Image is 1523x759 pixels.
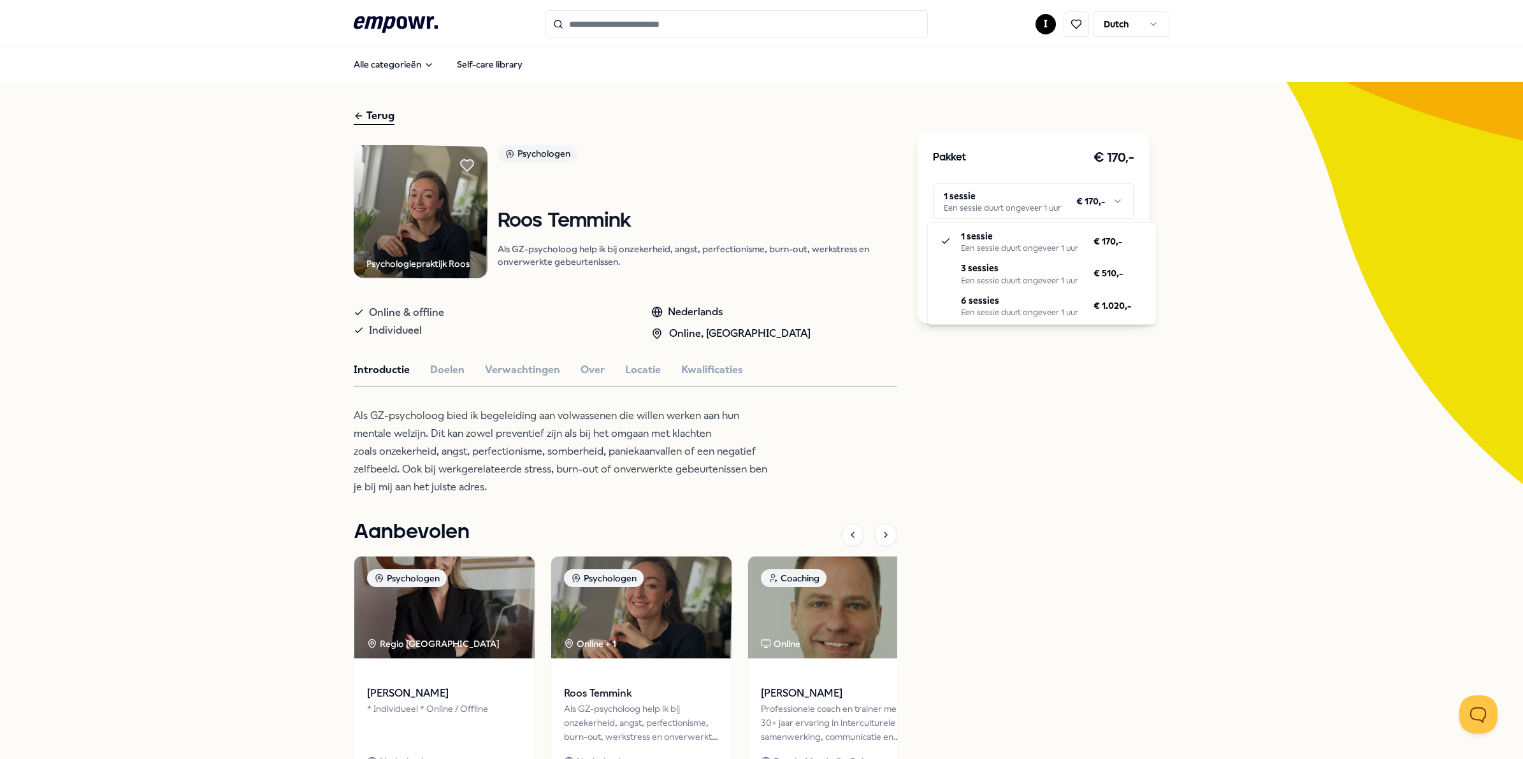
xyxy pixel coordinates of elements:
[1094,234,1122,248] span: € 170,-
[1094,299,1131,313] span: € 1.020,-
[961,294,1078,308] p: 6 sessies
[961,308,1078,318] div: Een sessie duurt ongeveer 1 uur
[961,243,1078,253] div: Een sessie duurt ongeveer 1 uur
[961,276,1078,286] div: Een sessie duurt ongeveer 1 uur
[961,261,1078,275] p: 3 sessies
[961,229,1078,243] p: 1 sessie
[1094,266,1123,280] span: € 510,-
